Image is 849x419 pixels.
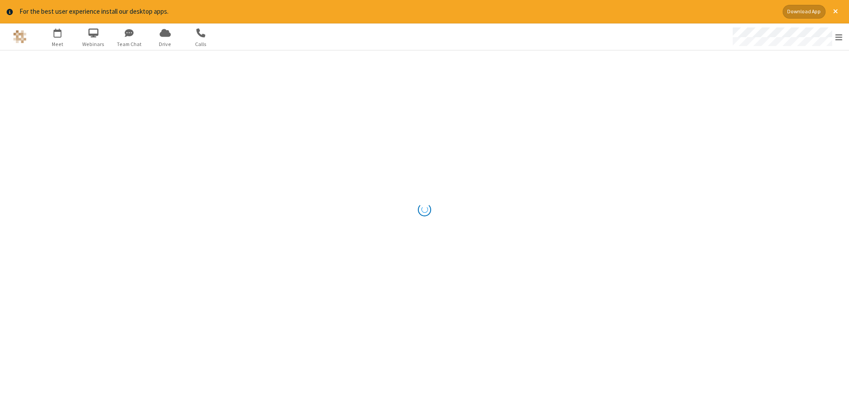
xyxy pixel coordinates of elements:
button: Logo [3,23,36,50]
span: Webinars [77,40,110,48]
div: For the best user experience install our desktop apps. [19,7,776,17]
button: Download App [783,5,826,19]
img: QA Selenium DO NOT DELETE OR CHANGE [13,30,27,43]
span: Meet [41,40,74,48]
span: Team Chat [113,40,146,48]
div: Open menu [724,23,849,50]
span: Calls [184,40,218,48]
span: Drive [149,40,182,48]
button: Close alert [829,5,842,19]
